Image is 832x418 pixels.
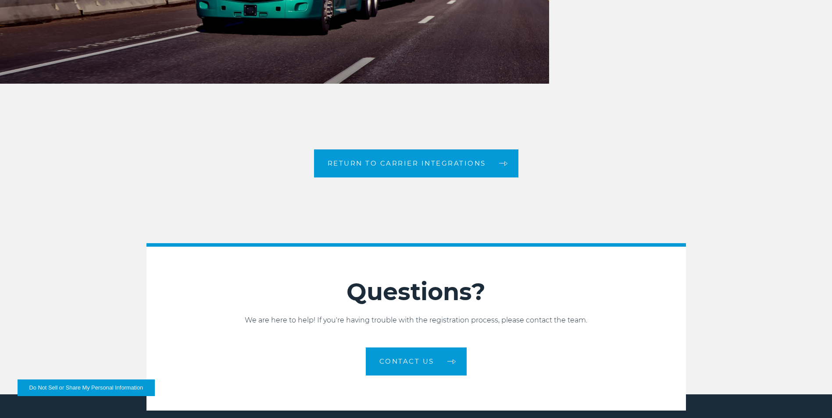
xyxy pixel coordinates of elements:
h2: Questions? [146,277,686,306]
a: contact us arrow arrow [366,347,467,375]
button: Do Not Sell or Share My Personal Information [18,379,155,396]
span: Return to Carrier Integrations [328,160,486,166]
span: contact us [379,358,434,365]
p: We are here to help! If you're having trouble with the registration process, please contact the t... [146,315,686,326]
a: Return to Carrier Integrations arrow arrow [314,149,518,177]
